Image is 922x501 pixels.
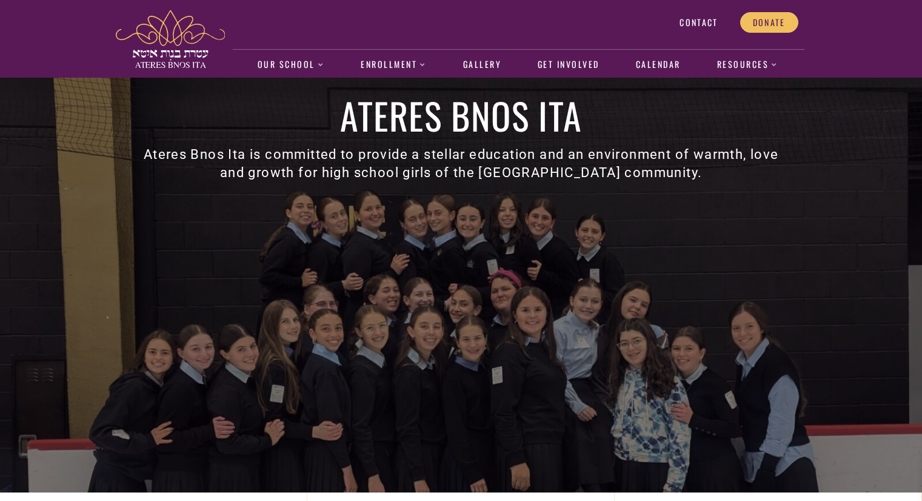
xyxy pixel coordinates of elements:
[629,51,687,79] a: Calendar
[753,17,786,28] span: Donate
[135,97,787,133] h1: Ateres Bnos Ita
[251,51,330,79] a: Our School
[710,51,784,79] a: Resources
[680,17,718,28] span: Contact
[740,12,798,33] a: Donate
[531,51,606,79] a: Get Involved
[667,12,730,33] a: Contact
[456,51,507,79] a: Gallery
[116,10,225,68] img: ateres
[355,51,433,79] a: Enrollment
[135,146,787,182] h3: Ateres Bnos Ita is committed to provide a stellar education and an environment of warmth, love an...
